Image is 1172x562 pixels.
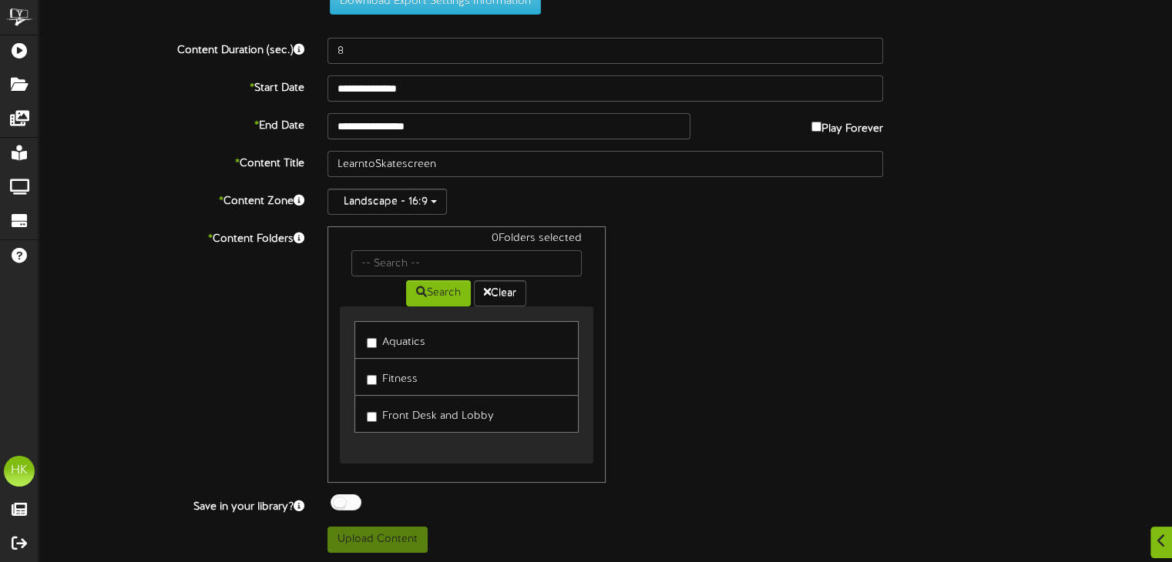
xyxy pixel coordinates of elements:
label: Play Forever [811,113,883,137]
input: Fitness [367,375,377,385]
label: Front Desk and Lobby [367,403,494,424]
label: Aquatics [367,330,425,350]
label: Save in your library? [27,494,316,515]
div: 0 Folders selected [340,231,593,250]
input: Front Desk and Lobby [367,412,377,422]
label: Fitness [367,366,418,387]
input: Title of this Content [327,151,883,177]
input: -- Search -- [351,250,581,276]
input: Aquatics [367,338,377,348]
button: Search [406,280,471,306]
label: Content Zone [27,189,316,209]
button: Clear [474,280,526,306]
div: HK [4,456,35,487]
input: Play Forever [811,122,821,132]
label: Content Duration (sec.) [27,38,316,59]
button: Upload Content [327,527,428,553]
label: Start Date [27,75,316,96]
label: End Date [27,113,316,134]
button: Landscape - 16:9 [327,189,447,215]
label: Content Title [27,151,316,172]
label: Content Folders [27,226,316,247]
